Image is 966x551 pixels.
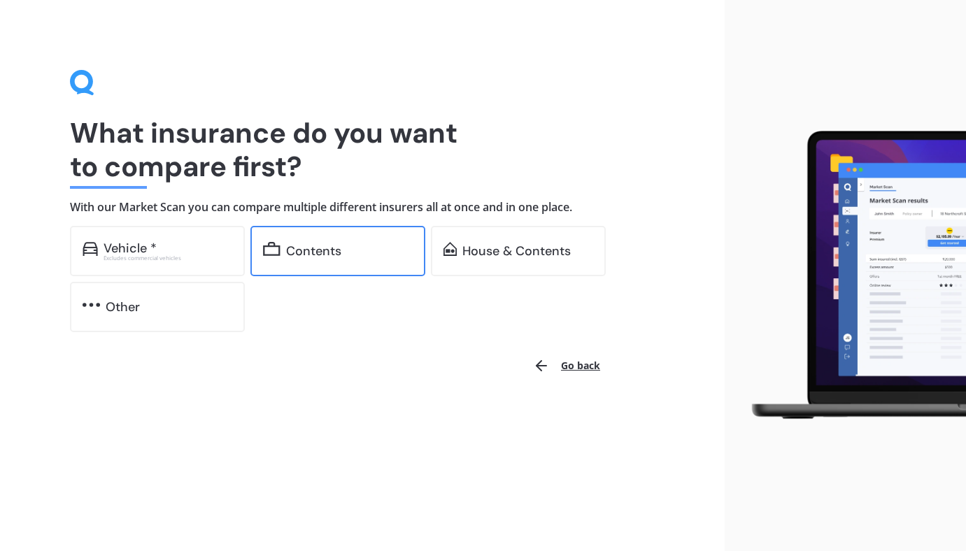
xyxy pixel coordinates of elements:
img: laptop.webp [736,124,966,427]
h1: What insurance do you want to compare first? [70,116,655,183]
button: Go back [525,349,609,382]
img: home-and-contents.b802091223b8502ef2dd.svg [443,242,457,256]
img: other.81dba5aafe580aa69f38.svg [83,298,100,312]
div: Excludes commercial vehicles [104,255,232,261]
img: content.01f40a52572271636b6f.svg [263,242,280,256]
div: Other [106,300,140,314]
div: Contents [286,244,341,258]
h4: With our Market Scan you can compare multiple different insurers all at once and in one place. [70,200,655,215]
img: car.f15378c7a67c060ca3f3.svg [83,242,98,256]
div: Vehicle * [104,241,157,255]
div: House & Contents [462,244,571,258]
